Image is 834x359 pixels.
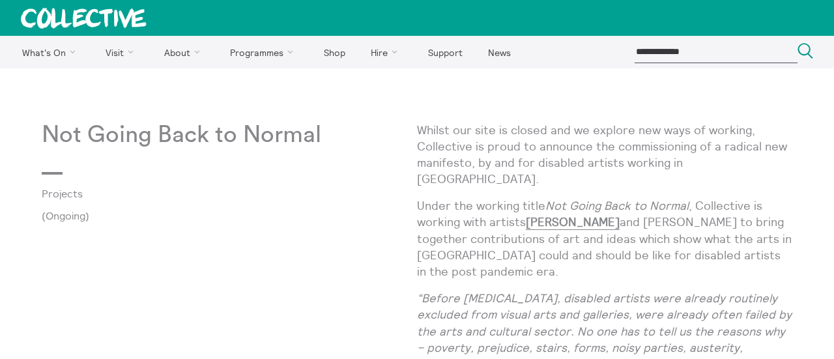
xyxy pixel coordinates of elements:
[545,198,689,213] em: Not Going Back to Normal
[219,36,310,68] a: Programmes
[526,214,620,230] a: [PERSON_NAME]
[476,36,522,68] a: News
[417,197,792,280] p: Under the working title , Collective is working with artists and [PERSON_NAME] to bring together ...
[312,36,356,68] a: Shop
[10,36,92,68] a: What's On
[416,36,474,68] a: Support
[42,122,417,149] p: Not Going Back to Normal
[360,36,414,68] a: Hire
[42,188,396,199] a: Projects
[417,122,792,188] p: Whilst our site is closed and we explore new ways of working, Collective is proud to announce the...
[152,36,216,68] a: About
[42,210,417,222] p: (Ongoing)
[94,36,151,68] a: Visit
